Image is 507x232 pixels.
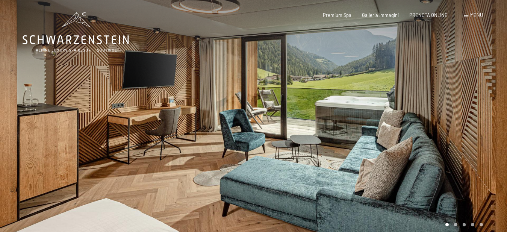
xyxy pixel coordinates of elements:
a: Premium Spa [323,12,351,18]
a: Galleria immagini [362,12,399,18]
a: PRENOTA ONLINE [409,12,448,18]
span: Menu [470,12,483,18]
